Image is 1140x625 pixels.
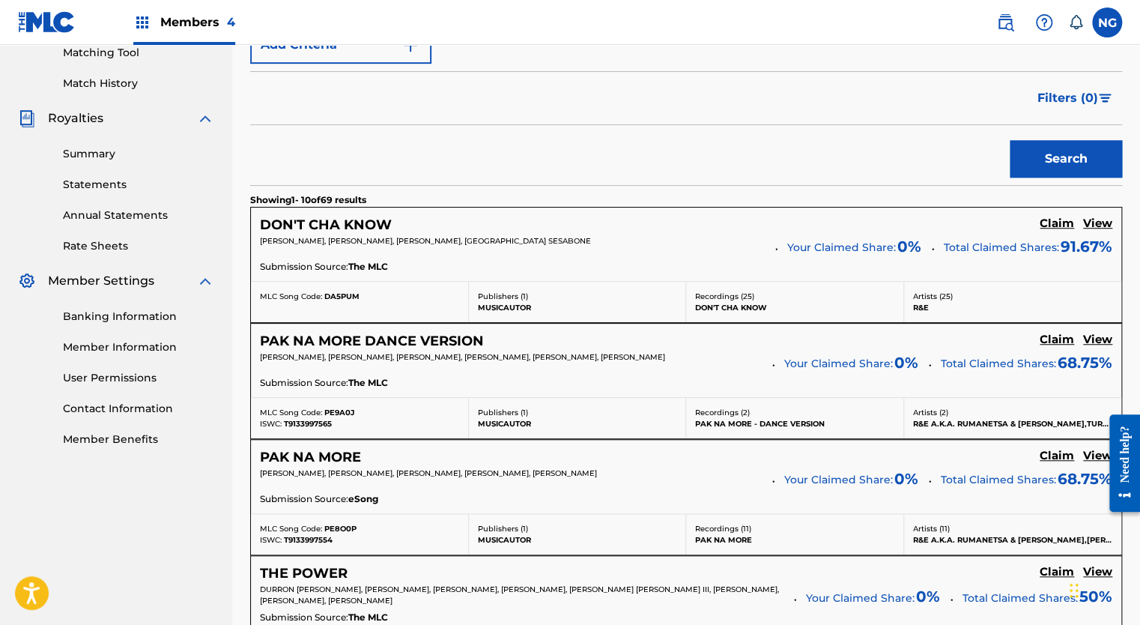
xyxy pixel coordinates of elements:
span: Your Claimed Share: [806,591,915,606]
div: User Menu [1092,7,1122,37]
span: Submission Source: [260,611,348,624]
img: Member Settings [18,272,36,290]
span: ISWC: [260,419,282,429]
a: Matching Tool [63,45,214,61]
span: 68.75 % [1058,351,1112,374]
a: View [1083,217,1112,233]
h5: PAK NA MORE DANCE VERSION [260,333,484,350]
iframe: Chat Widget [1065,553,1140,625]
span: Submission Source: [260,260,348,274]
img: search [996,13,1014,31]
span: 0 % [897,235,921,258]
span: eSong [348,492,378,506]
span: Total Claimed Shares: [941,357,1056,370]
h5: View [1083,217,1112,231]
span: Submission Source: [260,492,348,506]
div: Drag [1070,568,1079,613]
div: Help [1029,7,1059,37]
img: 9d2ae6d4665cec9f34b9.svg [401,36,419,54]
div: Notifications [1068,15,1083,30]
img: help [1035,13,1053,31]
button: Filters (0) [1028,79,1122,117]
p: MUSICAUTOR [478,302,677,313]
span: Total Claimed Shares: [941,473,1056,486]
button: Search [1010,140,1122,178]
a: User Permissions [63,370,214,386]
h5: DON'T CHA KNOW [260,217,392,234]
h5: View [1083,333,1112,347]
h5: Claim [1040,217,1074,231]
span: T9133997565 [284,419,332,429]
p: R&E A.K.A. RUMANETSA & [PERSON_NAME],[PERSON_NAME] B,[PERSON_NAME] [913,534,1113,546]
h5: Claim [1040,565,1074,579]
h5: Claim [1040,333,1074,347]
h5: PAK NA MORE [260,449,361,466]
span: 0 % [916,585,940,608]
a: Summary [63,146,214,162]
span: Royalties [48,109,103,127]
span: PE8O0P [324,524,357,534]
a: Public Search [990,7,1020,37]
a: Contact Information [63,401,214,417]
a: Annual Statements [63,208,214,223]
span: [PERSON_NAME], [PERSON_NAME], [PERSON_NAME], [GEOGRAPHIC_DATA] SESABONE [260,236,591,246]
span: The MLC [348,260,388,274]
span: T9133997554 [284,535,333,545]
p: Artists ( 25 ) [913,291,1113,302]
p: Publishers ( 1 ) [478,291,677,302]
span: PE9A0J [324,408,354,417]
p: Artists ( 11 ) [913,523,1113,534]
a: View [1083,449,1112,465]
p: PAK NA MORE - DANCE VERSION [695,418,894,429]
h5: Claim [1040,449,1074,463]
p: DON'T CHA KNOW [695,302,894,313]
span: DA5PUM [324,292,360,301]
a: Statements [63,177,214,193]
span: DURRON [PERSON_NAME], [PERSON_NAME], [PERSON_NAME], [PERSON_NAME], [PERSON_NAME] [PERSON_NAME] II... [260,585,779,606]
img: expand [196,109,214,127]
a: Match History [63,76,214,91]
span: Member Settings [48,272,154,290]
h5: View [1083,449,1112,463]
p: R&E [913,302,1113,313]
span: Your Claimed Share: [787,240,896,256]
span: 0 % [894,351,918,374]
span: Members [160,13,235,31]
p: Artists ( 2 ) [913,407,1113,418]
span: MLC Song Code: [260,292,322,301]
span: The MLC [348,611,388,624]
p: Showing 1 - 10 of 69 results [250,193,366,207]
span: 91.67 % [1061,235,1112,258]
a: Member Benefits [63,432,214,447]
span: Submission Source: [260,376,348,390]
img: Top Rightsholders [133,13,151,31]
p: Recordings ( 25 ) [695,291,894,302]
span: MLC Song Code: [260,408,322,417]
img: MLC Logo [18,11,76,33]
span: MLC Song Code: [260,524,322,534]
p: MUSICAUTOR [478,534,677,546]
p: MUSICAUTOR [478,418,677,429]
span: Your Claimed Share: [784,356,893,372]
span: Filters ( 0 ) [1037,89,1098,107]
span: 0 % [894,468,918,490]
span: Your Claimed Share: [784,472,893,488]
a: Banking Information [63,309,214,324]
p: Recordings ( 2 ) [695,407,894,418]
a: Member Information [63,339,214,355]
p: Recordings ( 11 ) [695,523,894,534]
iframe: Resource Center [1098,403,1140,524]
a: View [1083,333,1112,349]
span: [PERSON_NAME], [PERSON_NAME], [PERSON_NAME], [PERSON_NAME], [PERSON_NAME] [260,468,597,478]
p: Publishers ( 1 ) [478,523,677,534]
span: ISWC: [260,535,282,545]
button: Add Criteria [250,26,431,64]
span: [PERSON_NAME], [PERSON_NAME], [PERSON_NAME], [PERSON_NAME], [PERSON_NAME], [PERSON_NAME] [260,352,665,362]
img: Royalties [18,109,36,127]
span: 68.75 % [1058,468,1112,490]
p: PAK NA MORE [695,534,894,546]
p: Publishers ( 1 ) [478,407,677,418]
